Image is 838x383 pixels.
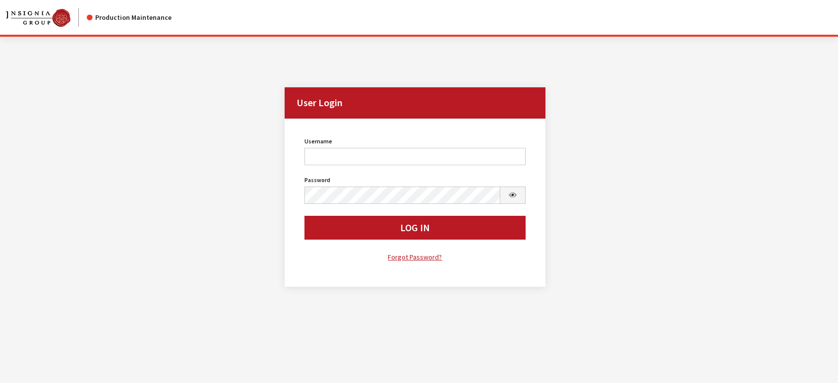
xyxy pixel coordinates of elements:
label: Password [304,176,330,185]
button: Log In [304,216,526,240]
a: Forgot Password? [304,252,526,263]
h2: User Login [285,87,545,119]
label: Username [304,137,332,146]
a: Insignia Group logo [6,8,87,27]
div: Production Maintenance [87,12,172,23]
button: Show Password [500,187,526,204]
img: Catalog Maintenance [6,9,70,27]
